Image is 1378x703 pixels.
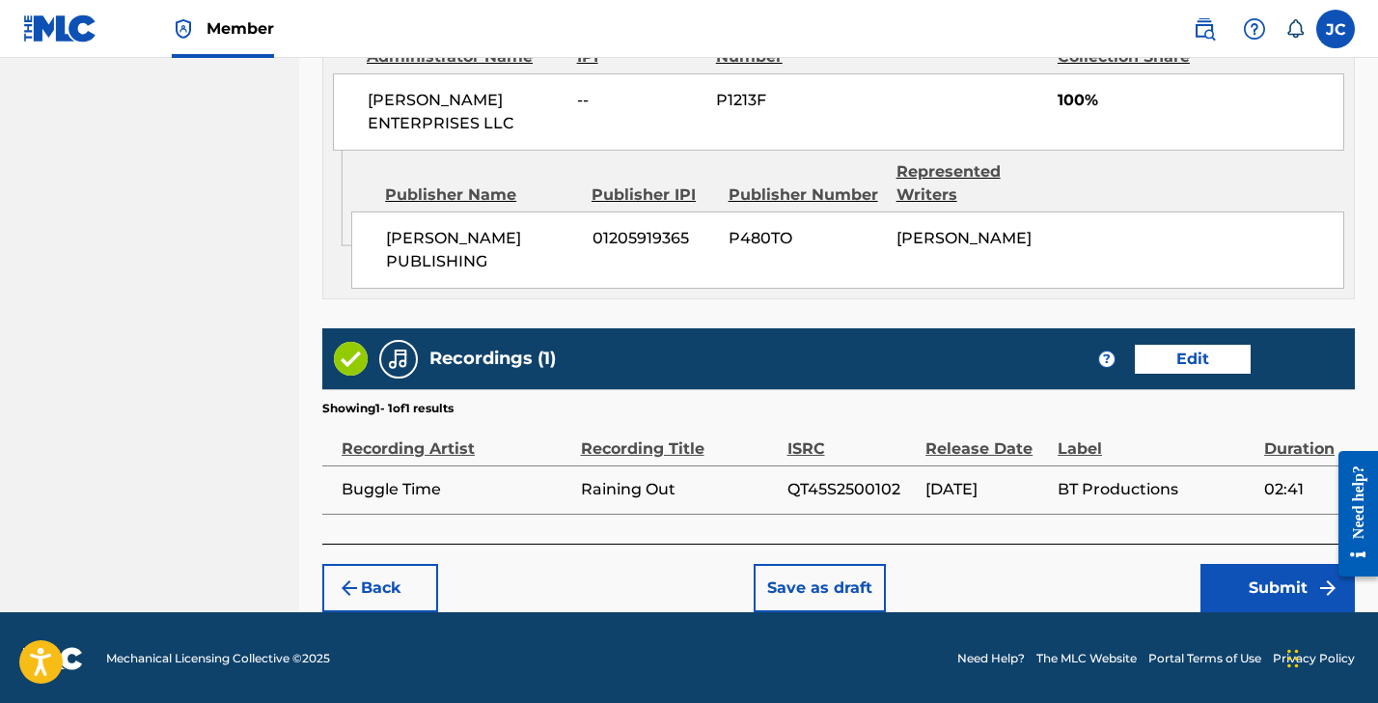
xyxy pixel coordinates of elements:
[957,650,1025,667] a: Need Help?
[1285,19,1305,39] div: Notifications
[1235,10,1274,48] div: Help
[1200,564,1355,612] button: Submit
[334,342,368,376] img: Valid
[429,348,556,370] h5: Recordings (1)
[368,89,563,135] span: [PERSON_NAME] ENTERPRISES LLC
[1282,610,1378,703] iframe: Chat Widget
[1273,650,1355,667] a: Privacy Policy
[1193,17,1216,41] img: search
[1316,10,1355,48] div: User Menu
[342,417,571,461] div: Recording Artist
[581,478,778,501] span: Raining Out
[387,348,410,371] img: Recordings
[925,417,1048,461] div: Release Date
[106,650,330,667] span: Mechanical Licensing Collective © 2025
[1058,478,1254,501] span: BT Productions
[207,17,274,40] span: Member
[1264,417,1345,461] div: Duration
[592,183,714,207] div: Publisher IPI
[23,647,83,670] img: logo
[577,89,702,112] span: --
[1099,351,1115,367] span: ?
[1036,650,1137,667] a: The MLC Website
[1185,10,1224,48] a: Public Search
[896,229,1032,247] span: [PERSON_NAME]
[322,400,454,417] p: Showing 1 - 1 of 1 results
[338,576,361,600] img: 7ee5dd4eb1f8a8e3ef2f.svg
[386,227,577,273] span: [PERSON_NAME] PUBLISHING
[754,564,886,612] button: Save as draft
[1324,435,1378,594] iframe: Resource Center
[1058,89,1343,112] span: 100%
[342,478,571,501] span: Buggle Time
[172,17,195,41] img: Top Rightsholder
[593,227,714,250] span: 01205919365
[896,160,1050,207] div: Represented Writers
[1148,650,1261,667] a: Portal Terms of Use
[23,14,97,42] img: MLC Logo
[1316,576,1339,600] img: f7272a7cc735f4ea7f67.svg
[716,89,872,112] span: P1213F
[1287,630,1299,688] div: Drag
[1264,478,1345,501] span: 02:41
[787,417,917,461] div: ISRC
[1058,417,1254,461] div: Label
[787,478,917,501] span: QT45S2500102
[322,564,438,612] button: Back
[729,227,882,250] span: P480TO
[581,417,778,461] div: Recording Title
[385,183,577,207] div: Publisher Name
[1243,17,1266,41] img: help
[729,183,882,207] div: Publisher Number
[1135,345,1251,374] button: Edit
[925,478,1048,501] span: [DATE]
